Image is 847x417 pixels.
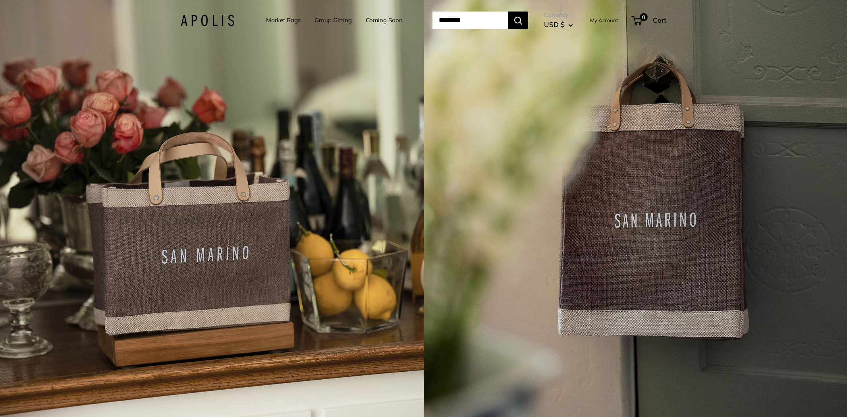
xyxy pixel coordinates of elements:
[640,13,648,21] span: 0
[653,16,666,24] span: Cart
[181,15,234,26] img: Apolis
[314,15,352,26] a: Group Gifting
[544,18,573,31] button: USD $
[544,20,565,29] span: USD $
[590,15,618,25] a: My Account
[544,10,573,21] span: Currency
[366,15,403,26] a: Coming Soon
[432,12,508,29] input: Search...
[266,15,301,26] a: Market Bags
[508,12,528,29] button: Search
[632,14,666,27] a: 0 Cart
